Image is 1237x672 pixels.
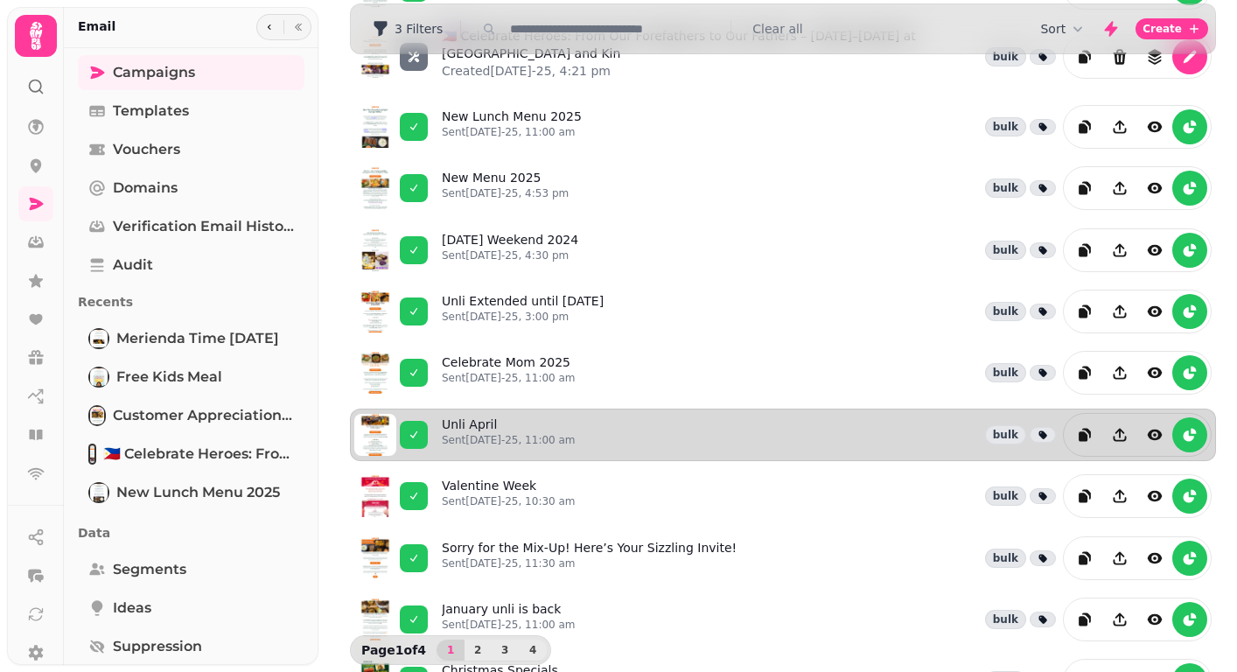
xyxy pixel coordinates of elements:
button: reports [1172,479,1207,514]
p: Sent [DATE]-25, 4:53 pm [442,186,569,200]
button: view [1137,602,1172,637]
button: view [1137,417,1172,452]
button: 2 [464,640,492,661]
button: reports [1172,541,1207,576]
a: Audit [78,248,304,283]
img: aHR0cHM6Ly9zdGFtcGVkZS1zZXJ2aWNlLXByb2QtdGVtcGxhdGUtcHJldmlld3MuczMuZXUtd2VzdC0xLmFtYXpvbmF3cy5jb... [354,290,396,332]
img: aHR0cHM6Ly9zdGFtcGVkZS1zZXJ2aWNlLXByb2QtdGVtcGxhdGUtcHJldmlld3MuczMuZXUtd2VzdC0xLmFtYXpvbmF3cy5jb... [354,598,396,640]
div: bulk [985,241,1026,260]
p: Sent [DATE]-25, 4:30 pm [442,248,578,262]
p: Data [78,517,304,549]
p: Page 1 of 4 [354,641,433,659]
button: view [1137,109,1172,144]
p: Recents [78,286,304,318]
div: bulk [985,178,1026,198]
button: Create [1136,18,1208,39]
button: Share campaign preview [1102,541,1137,576]
span: Vouchers [113,139,180,160]
span: Ideas [113,598,151,619]
span: Verification email history [113,216,294,237]
p: Sent [DATE]-25, 11:00 am [442,433,576,447]
button: Share campaign preview [1102,109,1137,144]
a: Celebrate Mom 2025Sent[DATE]-25, 11:00 am [442,353,576,392]
button: edit [1172,39,1207,74]
a: Unli Extended until [DATE]Sent[DATE]-25, 3:00 pm [442,292,604,331]
a: Merienda time aug 2025Merienda time [DATE] [78,321,304,356]
button: duplicate [1067,171,1102,206]
button: view [1137,294,1172,329]
p: Sent [DATE]-25, 10:30 am [442,494,576,508]
div: bulk [985,486,1026,506]
button: duplicate [1067,355,1102,390]
div: bulk [985,302,1026,321]
button: reports [1172,355,1207,390]
button: 3 [491,640,519,661]
span: Free Kids Meal [116,367,222,388]
p: Sent [DATE]-25, 11:00 am [442,618,576,632]
img: aHR0cHM6Ly9zdGFtcGVkZS1zZXJ2aWNlLXByb2QtdGVtcGxhdGUtcHJldmlld3MuczMuZXUtd2VzdC0xLmFtYXpvbmF3cy5jb... [354,537,396,579]
a: Free Kids MealFree Kids Meal [78,360,304,395]
p: Sent [DATE]-25, 3:00 pm [442,310,604,324]
a: 🇵🇭 Celebrate Heroes: From Our Forefathers to Our Fathers – June 12–15 at Kasa and Kin🇵🇭 Celebrate... [78,437,304,472]
span: Campaigns [113,62,195,83]
button: Share campaign preview [1102,479,1137,514]
button: view [1137,233,1172,268]
span: Segments [113,559,186,580]
nav: Pagination [437,640,547,661]
img: aHR0cHM6Ly9zdGFtcGVkZS1zZXJ2aWNlLXByb2QtdGVtcGxhdGUtcHJldmlld3MuczMuZXUtd2VzdC0xLmFtYXpvbmF3cy5jb... [354,36,396,78]
button: view [1137,479,1172,514]
a: Vouchers [78,132,304,167]
a: Campaigns [78,55,304,90]
button: view [1137,171,1172,206]
button: 1 [437,640,465,661]
img: Customer Appreciation Month [90,407,104,424]
button: Share campaign preview [1102,233,1137,268]
button: Share campaign preview [1102,171,1137,206]
div: bulk [985,117,1026,136]
span: 3 [498,645,512,655]
button: reports [1172,233,1207,268]
a: Valentine WeekSent[DATE]-25, 10:30 am [442,477,576,515]
img: 🇵🇭 Celebrate Heroes: From Our Forefathers to Our Fathers – June 12–15 at Kasa and Kin [90,445,94,463]
button: reports [1172,171,1207,206]
div: bulk [985,47,1026,66]
button: duplicate [1067,417,1102,452]
img: New Lunch Menu 2025 [90,484,108,501]
button: view [1137,355,1172,390]
button: reports [1172,294,1207,329]
span: New Lunch Menu 2025 [116,482,280,503]
h2: Email [78,17,115,35]
a: Customer Appreciation MonthCustomer Appreciation Month [78,398,304,433]
button: reports [1172,109,1207,144]
button: 3 Filters [358,15,457,43]
img: aHR0cHM6Ly9zdGFtcGVkZS1zZXJ2aWNlLXByb2QtdGVtcGxhdGUtcHJldmlld3MuczMuZXUtd2VzdC0xLmFtYXpvbmF3cy5jb... [354,352,396,394]
span: 1 [444,645,458,655]
a: Unli AprilSent[DATE]-25, 11:00 am [442,416,576,454]
a: New Lunch Menu 2025New Lunch Menu 2025 [78,475,304,510]
img: aHR0cHM6Ly9zdGFtcGVkZS1zZXJ2aWNlLXByb2QtdGVtcGxhdGUtcHJldmlld3MuczMuZXUtd2VzdC0xLmFtYXpvbmF3cy5jb... [354,106,396,148]
span: 2 [471,645,485,655]
button: Share campaign preview [1102,355,1137,390]
span: Create [1143,24,1182,34]
span: Audit [113,255,153,276]
button: 4 [519,640,547,661]
button: reports [1172,602,1207,637]
span: 4 [526,645,540,655]
a: Sorry for the Mix-Up! Here’s Your Sizzling Invite!Sent[DATE]-25, 11:30 am [442,539,737,577]
span: Domains [113,178,178,199]
a: Templates [78,94,304,129]
span: Customer Appreciation Month [113,405,294,426]
button: duplicate [1067,109,1102,144]
span: Merienda time [DATE] [116,328,279,349]
img: Free Kids Meal [90,368,108,386]
p: Created [DATE]-25, 4:21 pm [442,62,978,80]
img: Merienda time aug 2025 [90,330,108,347]
a: Domains [78,171,304,206]
button: Clear all [752,20,802,38]
a: [DATE] Weekend 2024Sent[DATE]-25, 4:30 pm [442,231,578,269]
p: Sent [DATE]-25, 11:00 am [442,371,576,385]
img: aHR0cHM6Ly9zdGFtcGVkZS1zZXJ2aWNlLXByb2QtdGVtcGxhdGUtcHJldmlld3MuczMuZXUtd2VzdC0xLmFtYXpvbmF3cy5jb... [354,229,396,271]
div: bulk [985,549,1026,568]
span: 🇵🇭 Celebrate Heroes: From Our Forefathers to Our Fathers – [DATE]–[DATE] at [GEOGRAPHIC_DATA] and... [103,444,294,465]
span: Suppression [113,636,202,657]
